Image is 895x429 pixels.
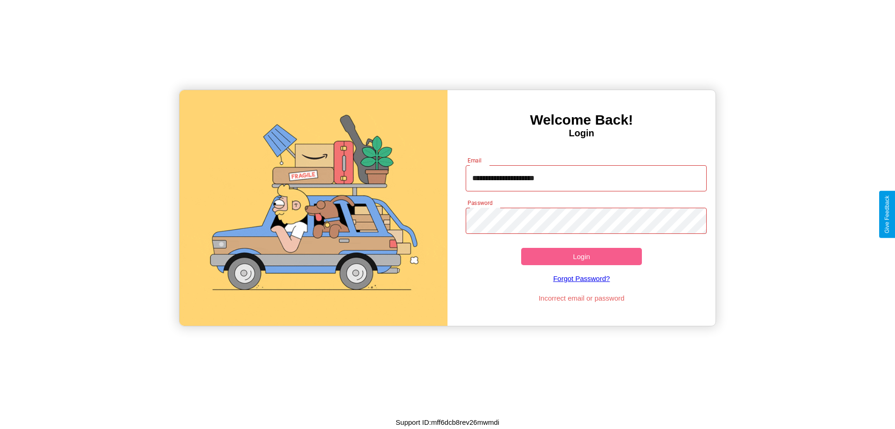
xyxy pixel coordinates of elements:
[396,416,499,429] p: Support ID: mff6dcb8rev26mwmdi
[468,156,482,164] label: Email
[447,128,716,139] h4: Login
[884,196,890,233] div: Give Feedback
[461,292,702,304] p: Incorrect email or password
[461,265,702,292] a: Forgot Password?
[179,90,447,326] img: gif
[521,248,642,265] button: Login
[468,199,492,207] label: Password
[447,112,716,128] h3: Welcome Back!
